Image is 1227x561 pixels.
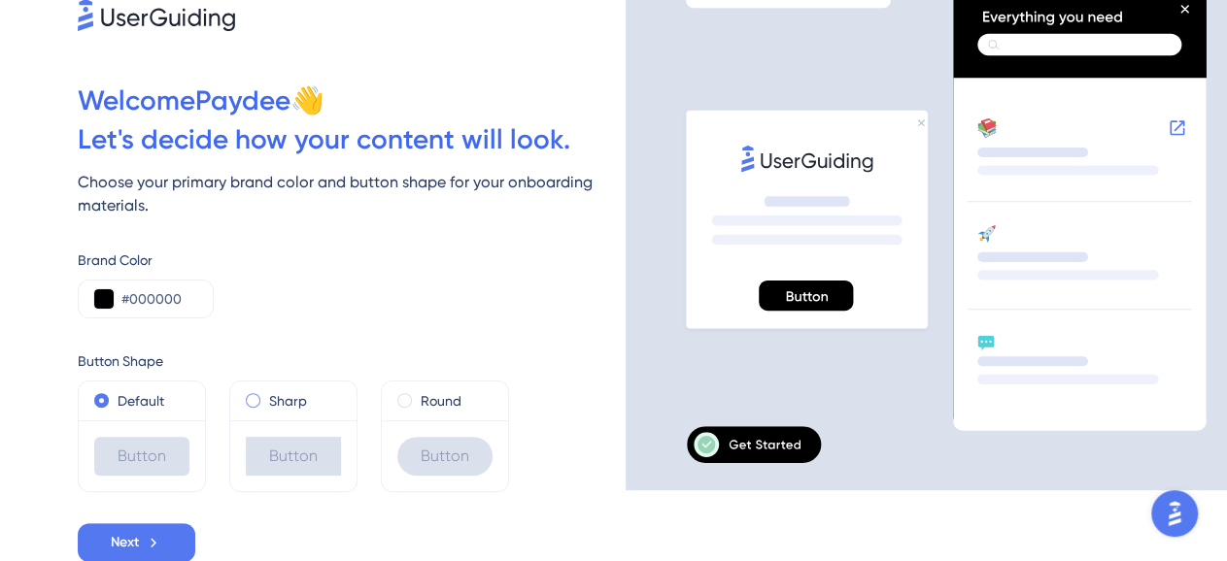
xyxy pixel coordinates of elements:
[78,82,626,120] div: Welcome Paydee 👋
[1145,484,1204,543] iframe: UserGuiding AI Assistant Launcher
[78,349,626,373] div: Button Shape
[94,437,189,476] div: Button
[421,389,461,412] label: Round
[111,531,139,554] span: Next
[246,437,341,476] div: Button
[78,120,626,159] div: Let ' s decide how your content will look.
[78,248,626,272] div: Brand Color
[397,437,493,476] div: Button
[78,171,626,217] div: Choose your primary brand color and button shape for your onboarding materials.
[118,389,164,412] label: Default
[269,389,307,412] label: Sharp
